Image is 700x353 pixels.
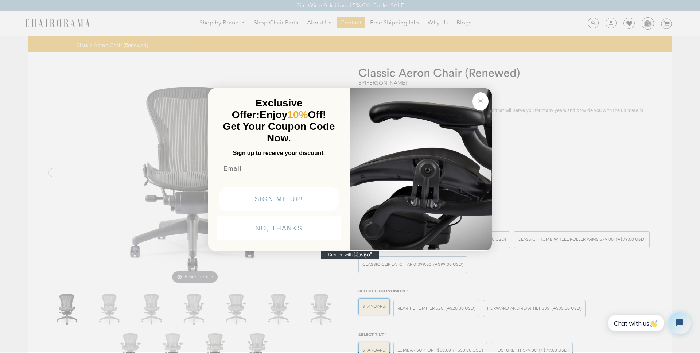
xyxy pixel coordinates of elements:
iframe: Tidio Chat [600,306,697,340]
button: NO, THANKS [217,216,341,240]
span: Get Your Coupon Code Now. [223,121,335,144]
span: (+$79.00 USD) [539,348,569,353]
span: Sign up to receive your discount. [233,150,325,156]
span: (+$50.00 USD) [453,348,483,353]
span: Enjoy Off! [260,109,326,120]
img: 92d77583-a095-41f6-84e7-858462e0427a.jpeg [350,86,492,250]
a: Created with Klaviyo - opens in a new tab [321,251,379,259]
button: SIGN ME UP! [219,187,339,211]
span: Exclusive Offer: [232,97,303,120]
input: Email [217,162,341,176]
span: 10% [287,109,308,120]
button: Close dialog [472,92,489,110]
